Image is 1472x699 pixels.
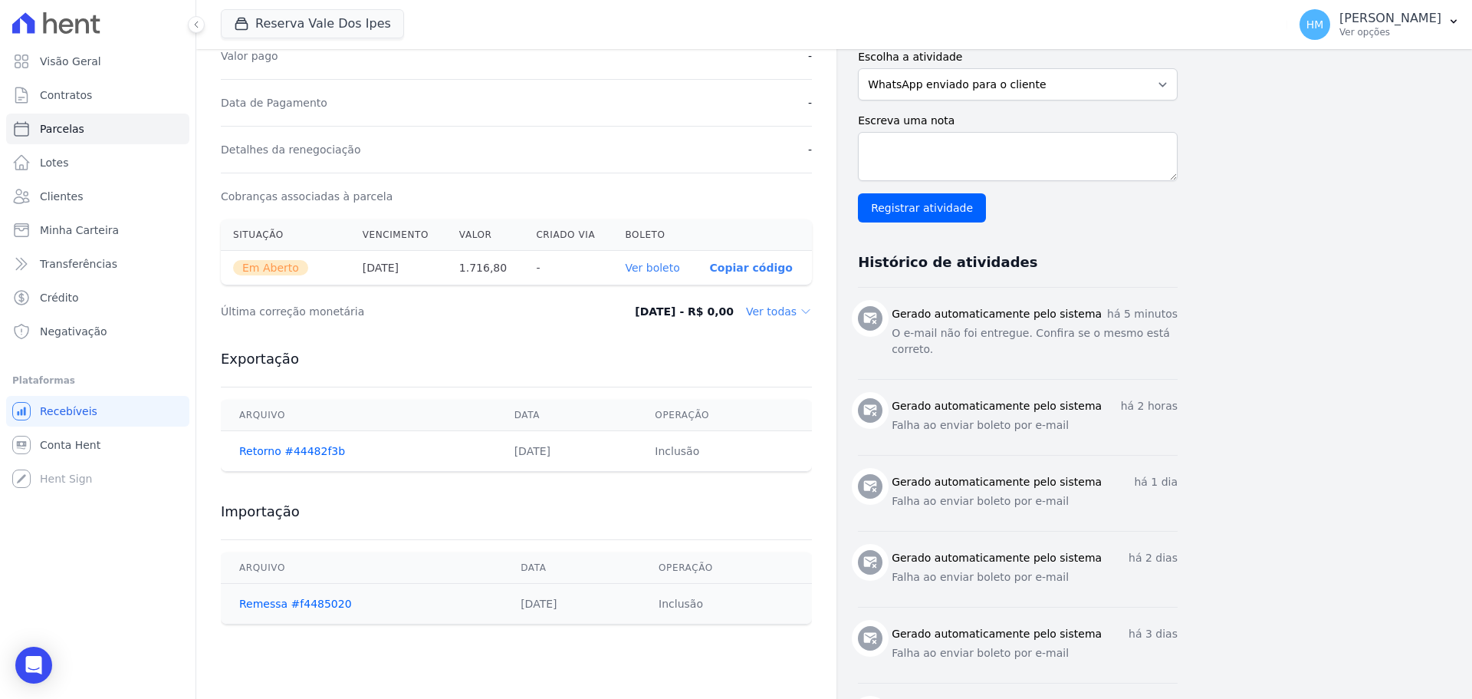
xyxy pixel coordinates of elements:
[40,121,84,137] span: Parcelas
[892,569,1178,585] p: Falha ao enviar boleto por e-mail
[524,251,613,285] th: -
[892,626,1102,642] h3: Gerado automaticamente pelo sistema
[221,9,404,38] button: Reserva Vale Dos Ipes
[221,142,361,157] dt: Detalhes da renegociação
[40,437,100,453] span: Conta Hent
[6,181,189,212] a: Clientes
[1107,306,1178,322] p: há 5 minutos
[221,400,496,431] th: Arquivo
[40,324,107,339] span: Negativação
[6,147,189,178] a: Lotes
[746,304,812,319] dd: Ver todas
[15,647,52,684] div: Open Intercom Messenger
[1129,550,1178,566] p: há 2 dias
[635,304,734,319] dd: [DATE] - R$ 0,00
[40,54,101,69] span: Visão Geral
[636,400,812,431] th: Operação
[892,493,1178,509] p: Falha ao enviar boleto por e-mail
[892,474,1102,490] h3: Gerado automaticamente pelo sistema
[221,48,278,64] dt: Valor pago
[892,398,1102,414] h3: Gerado automaticamente pelo sistema
[1134,474,1178,490] p: há 1 dia
[6,282,189,313] a: Crédito
[1287,3,1472,46] button: HM [PERSON_NAME] Ver opções
[858,193,986,223] input: Registrar atividade
[524,219,613,251] th: Criado via
[6,316,189,347] a: Negativação
[808,48,812,64] dd: -
[640,584,812,625] td: Inclusão
[221,552,502,584] th: Arquivo
[858,49,1178,65] label: Escolha a atividade
[1129,626,1178,642] p: há 3 dias
[6,396,189,427] a: Recebíveis
[239,445,345,457] a: Retorno #44482f3b
[613,219,697,251] th: Boleto
[40,155,69,170] span: Lotes
[6,80,189,110] a: Contratos
[640,552,812,584] th: Operação
[12,371,183,390] div: Plataformas
[221,304,570,319] dt: Última correção monetária
[1121,398,1178,414] p: há 2 horas
[6,430,189,460] a: Conta Hent
[636,431,812,472] td: Inclusão
[6,215,189,246] a: Minha Carteira
[858,113,1178,129] label: Escreva uma nota
[496,400,637,431] th: Data
[858,253,1037,272] h3: Histórico de atividades
[808,95,812,110] dd: -
[221,350,812,368] h3: Exportação
[40,404,97,419] span: Recebíveis
[502,584,640,625] td: [DATE]
[40,290,79,305] span: Crédito
[892,417,1178,434] p: Falha ao enviar boleto por e-mail
[6,46,189,77] a: Visão Geral
[40,87,92,103] span: Contratos
[221,503,812,521] h3: Importação
[710,262,793,274] button: Copiar código
[892,306,1102,322] h3: Gerado automaticamente pelo sistema
[808,142,812,157] dd: -
[221,189,393,204] dt: Cobranças associadas à parcela
[1306,19,1324,30] span: HM
[350,219,447,251] th: Vencimento
[625,262,679,274] a: Ver boleto
[892,645,1178,661] p: Falha ao enviar boleto por e-mail
[447,251,524,285] th: 1.716,80
[221,95,327,110] dt: Data de Pagamento
[447,219,524,251] th: Valor
[6,249,189,279] a: Transferências
[496,431,637,472] td: [DATE]
[350,251,447,285] th: [DATE]
[40,223,119,238] span: Minha Carteira
[6,114,189,144] a: Parcelas
[892,550,1102,566] h3: Gerado automaticamente pelo sistema
[233,260,308,275] span: Em Aberto
[892,325,1178,358] p: O e-mail não foi entregue. Confira se o mesmo está correto.
[502,552,640,584] th: Data
[239,598,352,610] a: Remessa #f4485020
[1339,26,1441,38] p: Ver opções
[40,256,117,272] span: Transferências
[1339,11,1441,26] p: [PERSON_NAME]
[221,219,350,251] th: Situação
[40,189,83,204] span: Clientes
